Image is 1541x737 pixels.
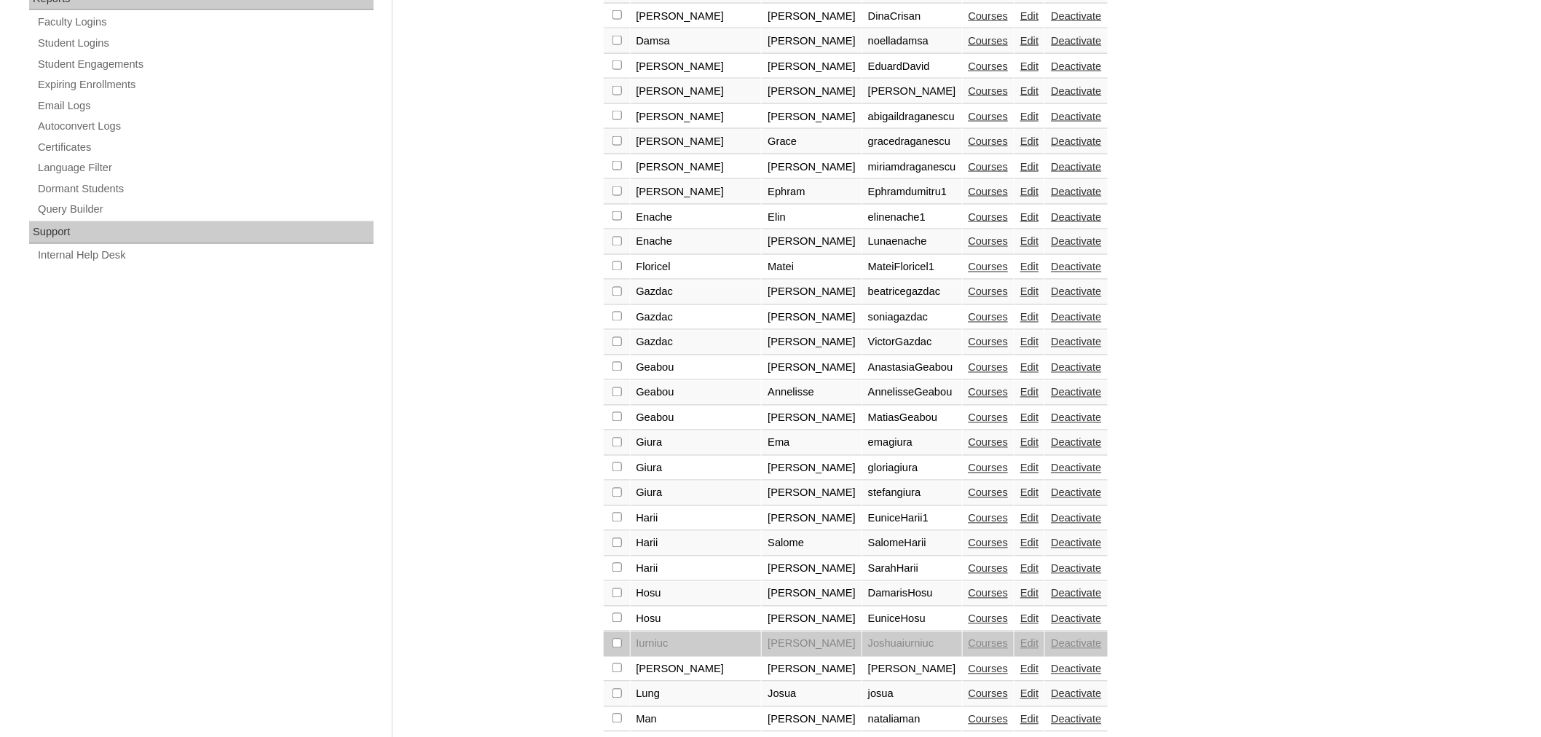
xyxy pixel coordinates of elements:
a: Courses [969,161,1009,173]
a: Edit [1020,437,1038,449]
a: Courses [969,135,1009,147]
a: Deactivate [1051,537,1101,549]
td: Gazdac [631,331,762,355]
a: Edit [1020,111,1038,122]
a: Courses [969,60,1009,72]
td: [PERSON_NAME] [762,356,862,381]
a: Edit [1020,135,1038,147]
a: Deactivate [1051,362,1101,374]
td: Geabou [631,406,762,431]
a: Courses [969,387,1009,398]
a: Deactivate [1051,161,1101,173]
a: Courses [969,85,1009,97]
td: [PERSON_NAME] [631,105,762,130]
a: Deactivate [1051,236,1101,248]
td: Salome [762,532,862,556]
td: EuniceHarii1 [862,507,962,532]
a: Edit [1020,312,1038,323]
div: Support [29,221,374,245]
a: Edit [1020,261,1038,273]
td: Iurniuc [631,632,762,657]
a: Deactivate [1051,111,1101,122]
td: [PERSON_NAME] [631,658,762,682]
td: [PERSON_NAME] [762,29,862,54]
td: Grace [762,130,862,154]
td: AnastasiaGeabou [862,356,962,381]
td: VictorGazdac [862,331,962,355]
a: Edit [1020,588,1038,599]
td: Lunaenache [862,230,962,255]
td: AnnelisseGeabou [862,381,962,406]
td: Matei [762,256,862,280]
a: Deactivate [1051,487,1101,499]
td: Giura [631,457,762,481]
a: Certificates [36,138,374,157]
td: EduardDavid [862,55,962,79]
a: Deactivate [1051,714,1101,725]
td: [PERSON_NAME] [762,306,862,331]
td: Gazdac [631,306,762,331]
a: Deactivate [1051,462,1101,474]
a: Courses [969,412,1009,424]
td: Ephram [762,180,862,205]
td: [PERSON_NAME] [762,79,862,104]
td: [PERSON_NAME] [762,105,862,130]
td: DinaCrisan [862,4,962,29]
td: noelladamsa [862,29,962,54]
td: [PERSON_NAME] [762,507,862,532]
td: elinenache1 [862,205,962,230]
a: Edit [1020,85,1038,97]
td: Man [631,708,762,733]
a: Edit [1020,714,1038,725]
a: Courses [969,688,1009,700]
td: Lung [631,682,762,707]
td: [PERSON_NAME] [762,457,862,481]
a: Faculty Logins [36,13,374,31]
a: Courses [969,588,1009,599]
a: Deactivate [1051,613,1101,625]
a: Deactivate [1051,688,1101,700]
a: Dormant Students [36,180,374,198]
a: Deactivate [1051,211,1101,223]
td: Geabou [631,356,762,381]
a: Courses [969,613,1009,625]
a: Deactivate [1051,60,1101,72]
a: Edit [1020,638,1038,650]
td: miriamdraganescu [862,155,962,180]
a: Edit [1020,60,1038,72]
a: Deactivate [1051,387,1101,398]
td: MatiasGeabou [862,406,962,431]
a: Internal Help Desk [36,247,374,265]
td: soniagazdac [862,306,962,331]
a: Courses [969,663,1009,675]
td: [PERSON_NAME] [631,130,762,154]
a: Deactivate [1051,85,1101,97]
a: Student Logins [36,34,374,52]
a: Query Builder [36,200,374,218]
td: [PERSON_NAME] [631,180,762,205]
a: Email Logs [36,97,374,115]
td: [PERSON_NAME] [762,155,862,180]
a: Courses [969,487,1009,499]
a: Deactivate [1051,10,1101,22]
td: [PERSON_NAME] [762,632,862,657]
a: Student Engagements [36,55,374,74]
td: DamarisHosu [862,582,962,607]
td: emagiura [862,431,962,456]
td: josua [862,682,962,707]
a: Courses [969,312,1009,323]
a: Autoconvert Logs [36,117,374,135]
a: Expiring Enrollments [36,76,374,94]
a: Edit [1020,412,1038,424]
td: gracedraganescu [862,130,962,154]
td: Floricel [631,256,762,280]
a: Edit [1020,286,1038,298]
td: Enache [631,230,762,255]
a: Deactivate [1051,286,1101,298]
td: SarahHarii [862,557,962,582]
a: Edit [1020,362,1038,374]
td: [PERSON_NAME] [762,230,862,255]
td: SalomeHarii [862,532,962,556]
td: [PERSON_NAME] [762,4,862,29]
td: Harii [631,532,762,556]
